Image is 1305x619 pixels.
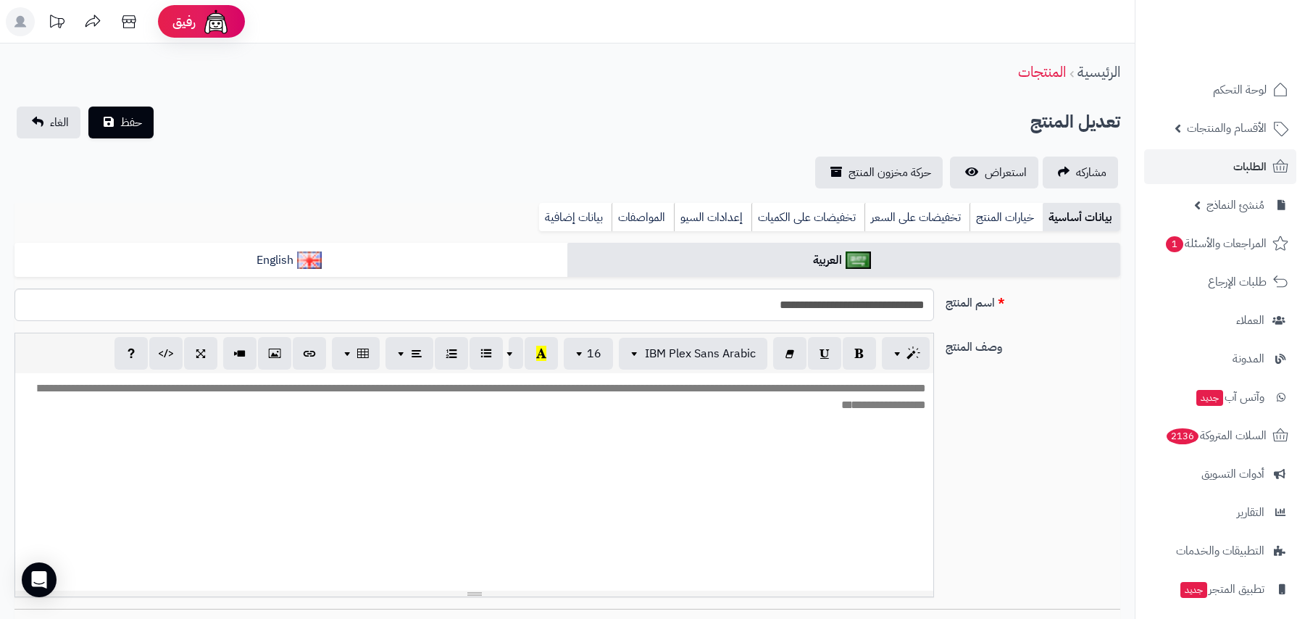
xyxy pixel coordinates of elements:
img: English [297,252,322,269]
a: تحديثات المنصة [38,7,75,40]
span: 2136 [1165,428,1200,445]
span: أدوات التسويق [1201,464,1264,484]
label: اسم المنتج [940,288,1126,312]
span: جديد [1196,390,1223,406]
span: مشاركه [1076,164,1106,181]
a: خيارات المنتج [970,203,1043,232]
span: السلات المتروكة [1165,425,1267,446]
span: المراجعات والأسئلة [1164,233,1267,254]
label: وصف المنتج [940,333,1126,356]
a: استعراض [950,157,1038,188]
span: جديد [1180,582,1207,598]
span: وآتس آب [1195,387,1264,407]
a: إعدادات السيو [674,203,751,232]
a: المراجعات والأسئلة1 [1144,226,1296,261]
a: العملاء [1144,303,1296,338]
span: طلبات الإرجاع [1208,272,1267,292]
img: ai-face.png [201,7,230,36]
a: تخفيضات على الكميات [751,203,864,232]
a: تطبيق المتجرجديد [1144,572,1296,607]
button: 16 [564,338,613,370]
button: حفظ [88,107,154,138]
a: الرئيسية [1077,61,1120,83]
img: logo-2.png [1206,21,1291,51]
a: English [14,243,567,278]
div: Open Intercom Messenger [22,562,57,597]
span: تطبيق المتجر [1179,579,1264,599]
a: أدوات التسويق [1144,457,1296,491]
h2: تعديل المنتج [1030,107,1120,137]
a: التقارير [1144,495,1296,530]
span: استعراض [985,164,1027,181]
span: 16 [587,345,601,362]
a: بيانات إضافية [539,203,612,232]
a: مشاركه [1043,157,1118,188]
a: لوحة التحكم [1144,72,1296,107]
a: الطلبات [1144,149,1296,184]
span: التقارير [1237,502,1264,523]
span: IBM Plex Sans Arabic [645,345,756,362]
span: مُنشئ النماذج [1206,195,1264,215]
button: IBM Plex Sans Arabic [619,338,767,370]
span: التطبيقات والخدمات [1176,541,1264,561]
span: 1 [1165,236,1184,253]
a: بيانات أساسية [1043,203,1120,232]
span: الطلبات [1233,157,1267,177]
a: طلبات الإرجاع [1144,265,1296,299]
a: التطبيقات والخدمات [1144,533,1296,568]
a: المدونة [1144,341,1296,376]
span: الأقسام والمنتجات [1187,118,1267,138]
a: المواصفات [612,203,674,232]
a: العربية [567,243,1120,278]
img: العربية [846,252,871,269]
a: تخفيضات على السعر [864,203,970,232]
span: العملاء [1236,310,1264,331]
span: حركة مخزون المنتج [849,164,931,181]
span: المدونة [1233,349,1264,369]
a: حركة مخزون المنتج [815,157,943,188]
span: رفيق [172,13,196,30]
a: وآتس آبجديد [1144,380,1296,415]
a: الغاء [17,107,80,138]
span: الغاء [50,114,69,131]
span: حفظ [120,114,142,131]
span: لوحة التحكم [1213,80,1267,100]
a: المنتجات [1018,61,1066,83]
a: السلات المتروكة2136 [1144,418,1296,453]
